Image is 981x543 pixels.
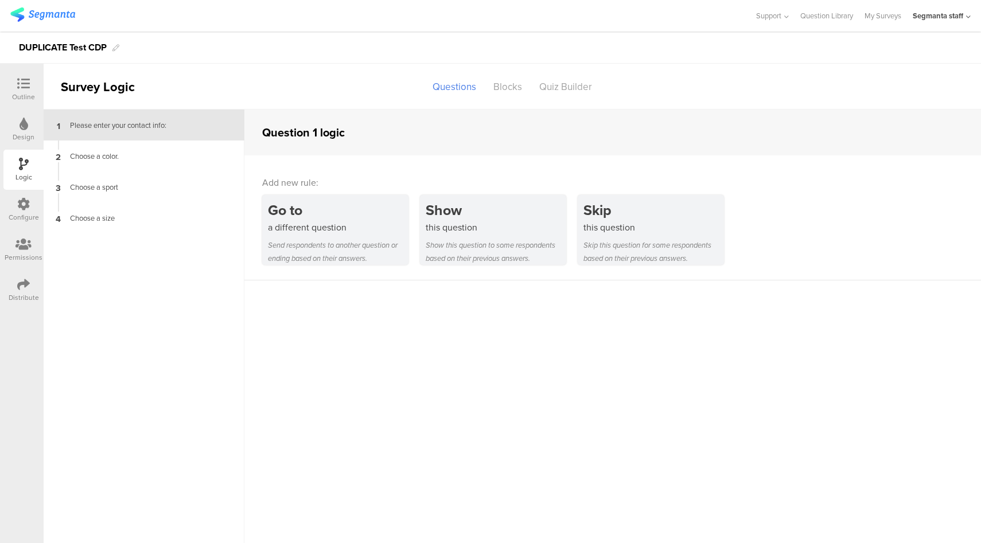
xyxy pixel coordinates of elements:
[9,212,39,222] div: Configure
[13,132,34,142] div: Design
[262,124,345,141] div: Question 1 logic
[531,77,601,97] div: Quiz Builder
[19,38,107,57] div: DUPLICATE Test CDP
[57,119,60,131] span: 1
[12,92,35,102] div: Outline
[56,150,61,162] span: 2
[268,221,408,234] div: a different question
[63,213,207,224] div: Choose a size
[756,10,781,21] span: Support
[426,221,566,234] div: this question
[63,151,207,162] div: Choose a color.
[485,77,531,97] div: Blocks
[426,200,566,221] div: Show
[15,172,32,182] div: Logic
[583,239,724,265] div: Skip this question for some respondents based on their previous answers.
[583,200,724,221] div: Skip
[10,7,75,22] img: segmanta logo
[913,10,963,21] div: Segmanta staff
[268,239,408,265] div: Send respondents to another question or ending based on their answers.
[5,252,42,263] div: Permissions
[63,120,207,131] div: Please enter your contact info:
[268,200,408,221] div: Go to
[424,77,485,97] div: Questions
[56,181,61,193] span: 3
[583,221,724,234] div: this question
[9,292,39,303] div: Distribute
[44,77,176,96] div: Survey Logic
[56,212,61,224] span: 4
[426,239,566,265] div: Show this question to some respondents based on their previous answers.
[63,182,207,193] div: Choose a sport
[262,176,964,189] div: Add new rule:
